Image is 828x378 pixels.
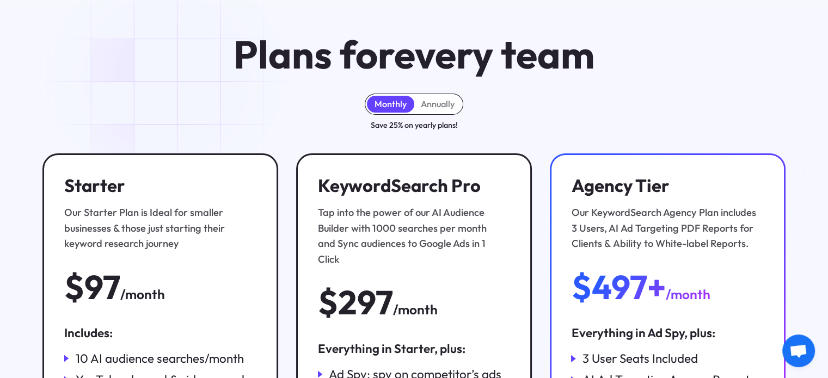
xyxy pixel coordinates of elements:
[318,340,510,357] div: Everything in Starter, plus:
[582,350,698,367] div: 3 User Seats Included
[120,284,165,305] div: /month
[64,205,251,252] div: Our Starter Plan is Ideal for smaller businesses & those just starting their keyword research jou...
[421,98,455,109] div: Annually
[782,334,815,367] a: 打開聊天
[571,175,758,196] h3: Agency Tier
[64,325,256,342] div: Includes:
[64,270,120,305] div: $97
[394,30,594,79] span: every team
[371,119,458,131] div: Save 25% on yearly plans!
[234,34,594,76] h1: Plans for
[76,350,244,367] div: 10 AI audience searches/month
[665,284,710,305] div: /month
[393,299,438,320] div: /month
[318,285,393,320] div: $297
[375,98,407,109] div: Monthly
[318,205,505,268] div: Tap into the power of our AI Audience Builder with 1000 searches per month and Sync audiences to ...
[571,205,758,252] div: Our KeywordSearch Agency Plan includes 3 Users, AI Ad Targeting PDF Reports for Clients & Ability...
[318,175,505,196] h3: KeywordSearch Pro
[571,270,665,305] div: $497+
[571,325,763,342] div: Everything in Ad Spy, plus:
[64,175,251,196] h3: Starter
